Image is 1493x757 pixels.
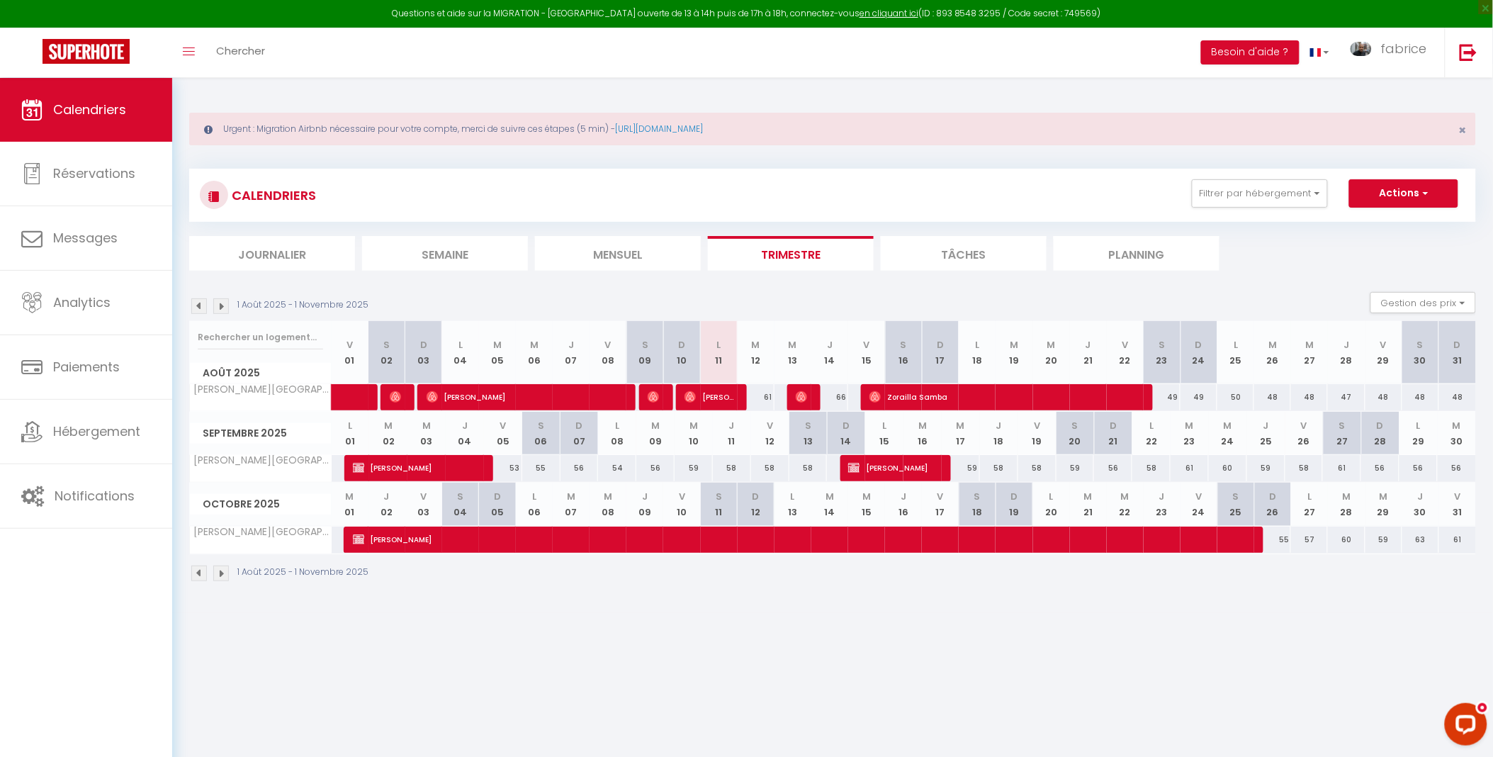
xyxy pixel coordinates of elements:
div: 54 [598,455,636,481]
th: 28 [1361,412,1399,455]
abbr: V [347,338,353,352]
span: Septembre 2025 [190,423,331,444]
div: 60 [1209,455,1247,481]
th: 02 [369,412,407,455]
div: 57 [1291,527,1328,553]
div: 58 [789,455,828,481]
span: Hébergement [53,422,140,440]
th: 18 [959,321,996,384]
abbr: V [500,419,506,432]
abbr: V [1455,490,1461,503]
th: 13 [774,321,811,384]
th: 22 [1107,321,1144,384]
abbr: L [882,419,886,432]
th: 07 [553,483,590,526]
div: 56 [1094,455,1132,481]
a: ... fabrice [1340,28,1445,77]
abbr: L [1307,490,1312,503]
abbr: D [937,338,944,352]
th: 01 [332,412,370,455]
abbr: J [1086,338,1091,352]
th: 23 [1144,321,1181,384]
div: 61 [738,384,774,410]
div: 49 [1144,384,1181,410]
th: 27 [1291,321,1328,384]
div: 50 [1217,384,1254,410]
th: 12 [751,412,789,455]
span: [PERSON_NAME] [684,383,733,410]
th: 20 [1033,321,1070,384]
abbr: S [1417,338,1424,352]
abbr: D [1195,338,1202,352]
abbr: S [457,490,463,503]
div: 48 [1365,384,1402,410]
th: 23 [1144,483,1181,526]
th: 06 [522,412,560,455]
div: 60 [1328,527,1365,553]
abbr: M [1380,490,1388,503]
abbr: V [1301,419,1307,432]
p: 1 Août 2025 - 1 Novembre 2025 [237,298,368,312]
div: 66 [811,384,848,410]
th: 19 [996,321,1032,384]
th: 31 [1439,483,1476,526]
abbr: M [422,419,431,432]
abbr: L [1416,419,1421,432]
abbr: M [752,338,760,352]
th: 01 [332,321,368,384]
th: 22 [1132,412,1171,455]
div: 48 [1402,384,1439,410]
div: 61 [1171,455,1209,481]
th: 02 [368,321,405,384]
abbr: S [974,490,981,503]
div: 56 [1438,455,1476,481]
abbr: L [1049,490,1054,503]
div: 58 [1285,455,1324,481]
abbr: M [567,490,575,503]
th: 06 [516,321,553,384]
abbr: D [1110,419,1117,432]
div: 49 [1181,384,1217,410]
th: 29 [1399,412,1438,455]
th: 03 [407,412,446,455]
th: 09 [626,321,663,384]
abbr: S [1159,338,1165,352]
th: 27 [1291,483,1328,526]
abbr: J [642,490,648,503]
input: Rechercher un logement... [198,325,323,350]
th: 02 [368,483,405,526]
th: 28 [1328,483,1365,526]
abbr: M [826,490,834,503]
abbr: M [957,419,965,432]
li: Planning [1054,236,1219,271]
th: 13 [789,412,828,455]
span: [PERSON_NAME] [796,383,808,410]
div: 63 [1402,527,1439,553]
th: 24 [1181,321,1217,384]
span: [PERSON_NAME] [648,383,660,410]
span: Zorailla Samba [869,383,1139,410]
abbr: V [937,490,944,503]
abbr: M [1084,490,1093,503]
abbr: V [864,338,870,352]
th: 04 [442,483,479,526]
abbr: M [1268,338,1277,352]
abbr: V [1380,338,1387,352]
th: 25 [1247,412,1285,455]
abbr: D [679,338,686,352]
th: 27 [1323,412,1361,455]
p: 1 Août 2025 - 1 Novembre 2025 [237,566,368,579]
li: Trimestre [708,236,874,271]
th: 20 [1033,483,1070,526]
abbr: J [568,338,574,352]
abbr: L [532,490,536,503]
th: 05 [479,483,516,526]
div: 61 [1323,455,1361,481]
span: fabrice [1381,40,1427,57]
abbr: V [1122,338,1128,352]
th: 16 [885,483,922,526]
li: Tâches [881,236,1047,271]
th: 08 [590,483,626,526]
abbr: D [753,490,760,503]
